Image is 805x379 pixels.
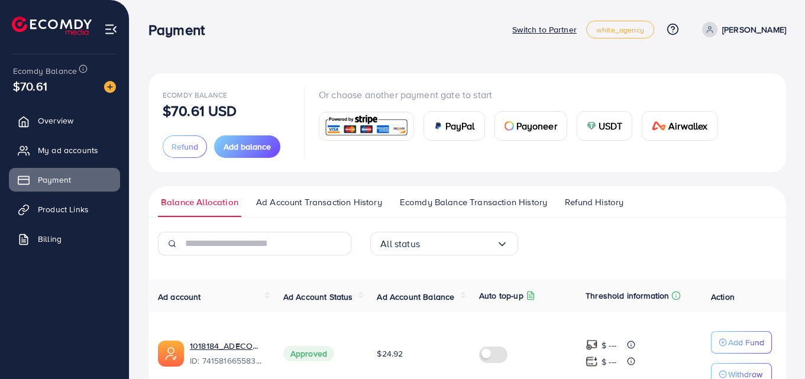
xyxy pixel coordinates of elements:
[602,355,616,369] p: $ ---
[516,119,557,133] span: Payoneer
[434,121,443,131] img: card
[163,103,237,118] p: $70.61 USD
[256,196,382,209] span: Ad Account Transaction History
[370,232,518,255] div: Search for option
[668,119,707,133] span: Airwallex
[586,289,669,303] p: Threshold information
[12,17,92,35] img: logo
[400,196,547,209] span: Ecomdy Balance Transaction History
[283,291,353,303] span: Ad Account Status
[158,291,201,303] span: Ad account
[377,348,403,359] span: $24.92
[158,341,184,367] img: ic-ads-acc.e4c84228.svg
[377,291,454,303] span: Ad Account Balance
[190,340,264,352] a: 1018184_ADECOM_1726629369576
[697,22,786,37] a: [PERSON_NAME]
[163,90,227,100] span: Ecomdy Balance
[512,22,577,37] p: Switch to Partner
[728,335,764,349] p: Add Fund
[9,227,120,251] a: Billing
[652,121,666,131] img: card
[586,21,654,38] a: white_agency
[380,235,420,253] span: All status
[9,138,120,162] a: My ad accounts
[445,119,475,133] span: PayPal
[599,119,623,133] span: USDT
[38,174,71,186] span: Payment
[596,26,644,34] span: white_agency
[9,168,120,192] a: Payment
[587,121,596,131] img: card
[38,233,62,245] span: Billing
[13,77,47,95] span: $70.61
[161,196,238,209] span: Balance Allocation
[711,291,735,303] span: Action
[642,111,717,141] a: cardAirwallex
[172,141,198,153] span: Refund
[190,340,264,367] div: <span class='underline'>1018184_ADECOM_1726629369576</span></br>7415816655839723537
[163,135,207,158] button: Refund
[283,346,334,361] span: Approved
[38,203,89,215] span: Product Links
[9,197,120,221] a: Product Links
[479,289,523,303] p: Auto top-up
[420,235,496,253] input: Search for option
[577,111,633,141] a: cardUSDT
[214,135,280,158] button: Add balance
[586,339,598,351] img: top-up amount
[38,115,73,127] span: Overview
[38,144,98,156] span: My ad accounts
[586,355,598,368] img: top-up amount
[13,65,77,77] span: Ecomdy Balance
[323,114,410,139] img: card
[148,21,214,38] h3: Payment
[423,111,485,141] a: cardPayPal
[494,111,567,141] a: cardPayoneer
[319,112,414,141] a: card
[565,196,623,209] span: Refund History
[190,355,264,367] span: ID: 7415816655839723537
[505,121,514,131] img: card
[711,331,772,354] button: Add Fund
[602,338,616,352] p: $ ---
[9,109,120,132] a: Overview
[224,141,271,153] span: Add balance
[104,81,116,93] img: image
[722,22,786,37] p: [PERSON_NAME]
[104,22,118,36] img: menu
[319,88,728,102] p: Or choose another payment gate to start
